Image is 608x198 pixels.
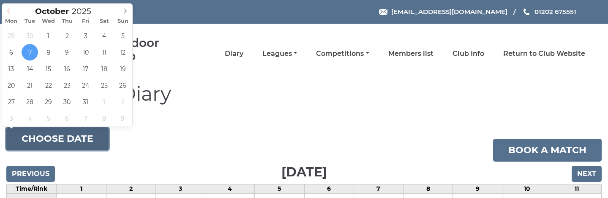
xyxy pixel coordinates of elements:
[96,60,112,77] span: October 18, 2025
[106,184,155,193] td: 2
[523,8,529,15] img: Phone us
[40,44,57,60] span: October 8, 2025
[453,49,484,58] a: Club Info
[522,7,576,16] a: Phone us 01202 675551
[77,44,94,60] span: October 10, 2025
[59,60,75,77] span: October 16, 2025
[22,77,38,93] span: October 21, 2025
[534,8,576,16] span: 01202 675551
[76,19,95,24] span: Fri
[96,44,112,60] span: October 11, 2025
[77,93,94,110] span: October 31, 2025
[6,166,55,182] input: Previous
[57,184,106,193] td: 1
[379,7,507,16] a: Email [EMAIL_ADDRESS][DOMAIN_NAME]
[77,60,94,77] span: October 17, 2025
[255,184,304,193] td: 5
[96,110,112,126] span: November 8, 2025
[502,184,552,193] td: 10
[205,184,255,193] td: 4
[6,83,602,115] h1: Bowls Club Diary
[6,127,109,150] button: Choose date
[404,184,453,193] td: 8
[3,77,19,93] span: October 20, 2025
[77,27,94,44] span: October 3, 2025
[391,8,507,16] span: [EMAIL_ADDRESS][DOMAIN_NAME]
[552,184,601,193] td: 11
[316,49,369,58] a: Competitions
[59,110,75,126] span: November 6, 2025
[115,77,131,93] span: October 26, 2025
[354,184,403,193] td: 7
[115,60,131,77] span: October 19, 2025
[3,44,19,60] span: October 6, 2025
[77,77,94,93] span: October 24, 2025
[96,93,112,110] span: November 1, 2025
[503,49,585,58] a: Return to Club Website
[59,77,75,93] span: October 23, 2025
[3,27,19,44] span: September 29, 2025
[22,60,38,77] span: October 14, 2025
[3,60,19,77] span: October 13, 2025
[7,184,57,193] td: Time/Rink
[114,19,132,24] span: Sun
[77,110,94,126] span: November 7, 2025
[40,110,57,126] span: November 5, 2025
[115,110,131,126] span: November 9, 2025
[22,93,38,110] span: October 28, 2025
[3,110,19,126] span: November 3, 2025
[39,19,58,24] span: Wed
[96,77,112,93] span: October 25, 2025
[493,139,602,162] a: Book a match
[388,49,434,58] a: Members list
[40,27,57,44] span: October 1, 2025
[22,110,38,126] span: November 4, 2025
[225,49,243,58] a: Diary
[59,93,75,110] span: October 30, 2025
[262,49,297,58] a: Leagues
[59,44,75,60] span: October 9, 2025
[115,44,131,60] span: October 12, 2025
[379,9,387,15] img: Email
[59,27,75,44] span: October 2, 2025
[304,184,354,193] td: 6
[40,60,57,77] span: October 15, 2025
[572,166,602,182] input: Next
[453,184,502,193] td: 9
[155,184,205,193] td: 3
[95,19,114,24] span: Sat
[3,93,19,110] span: October 27, 2025
[35,8,69,16] span: Scroll to increment
[21,19,39,24] span: Tue
[96,27,112,44] span: October 4, 2025
[2,19,21,24] span: Mon
[40,77,57,93] span: October 22, 2025
[40,93,57,110] span: October 29, 2025
[115,27,131,44] span: October 5, 2025
[115,93,131,110] span: November 2, 2025
[69,6,102,16] input: Scroll to increment
[58,19,76,24] span: Thu
[22,44,38,60] span: October 7, 2025
[22,27,38,44] span: September 30, 2025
